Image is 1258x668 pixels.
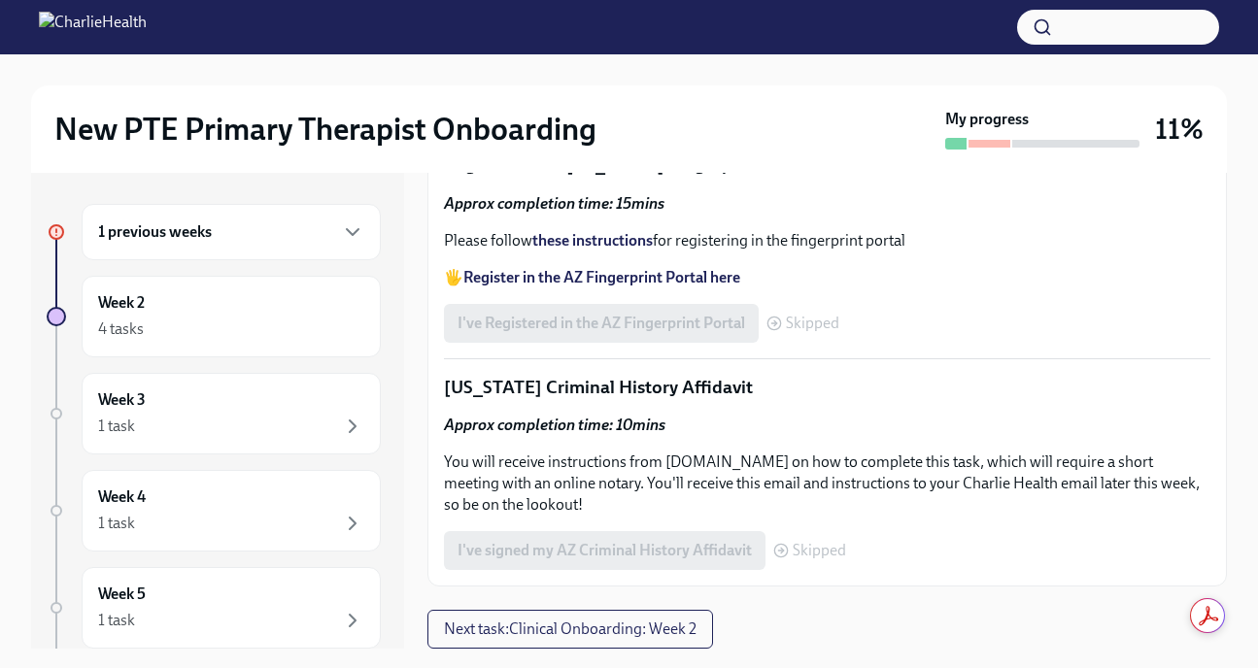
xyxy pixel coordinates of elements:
[444,416,665,434] strong: Approx completion time: 10mins
[444,375,1210,400] p: [US_STATE] Criminal History Affidavit
[98,513,135,534] div: 1 task
[98,584,146,605] h6: Week 5
[47,567,381,649] a: Week 51 task
[98,318,144,340] div: 4 tasks
[98,416,135,437] div: 1 task
[786,316,839,331] span: Skipped
[1155,112,1204,147] h3: 11%
[463,268,740,286] a: Register in the AZ Fingerprint Portal here
[98,221,212,243] h6: 1 previous weeks
[47,373,381,454] a: Week 31 task
[39,12,147,43] img: CharlieHealth
[532,231,653,250] a: these instructions
[444,451,1210,516] p: You will receive instructions from [DOMAIN_NAME] on how to complete this task, which will require...
[54,110,596,149] h2: New PTE Primary Therapist Onboarding
[82,204,381,260] div: 1 previous weeks
[444,230,1210,251] p: Please follow for registering in the fingerprint portal
[945,109,1029,130] strong: My progress
[444,267,1210,288] p: 🖐️
[793,543,846,558] span: Skipped
[98,389,146,411] h6: Week 3
[47,470,381,551] a: Week 41 task
[98,486,146,508] h6: Week 4
[444,194,664,213] strong: Approx completion time: 15mins
[98,610,135,631] div: 1 task
[427,610,713,649] button: Next task:Clinical Onboarding: Week 2
[444,619,697,639] span: Next task : Clinical Onboarding: Week 2
[98,292,145,314] h6: Week 2
[47,276,381,357] a: Week 24 tasks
